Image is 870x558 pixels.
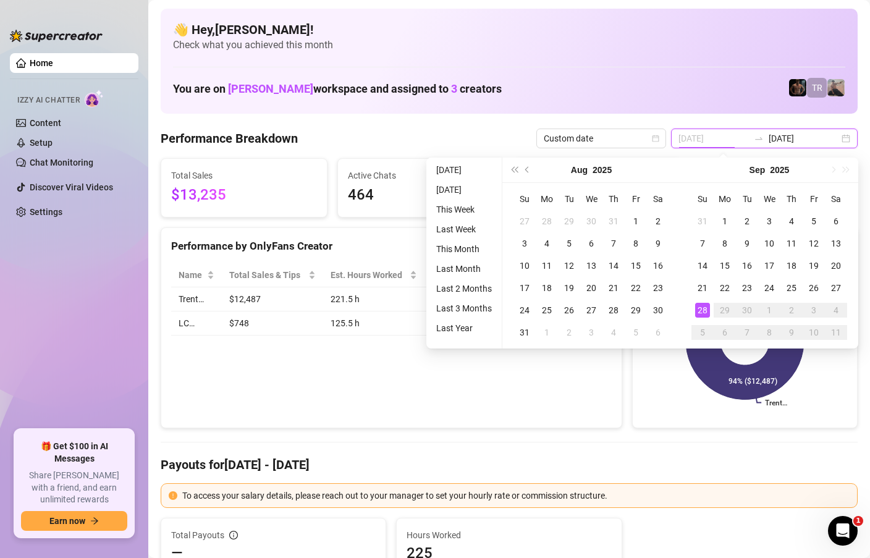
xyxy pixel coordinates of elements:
div: 11 [829,325,843,340]
div: 24 [762,281,777,295]
iframe: Intercom live chat [828,516,858,546]
img: Trent [789,79,806,96]
td: 2025-09-26 [803,277,825,299]
td: $748 [222,311,323,336]
div: 4 [539,236,554,251]
li: Last Week [431,222,497,237]
span: Total Payouts [171,528,224,542]
td: 2025-09-06 [647,321,669,344]
th: We [580,188,602,210]
th: Sales / Hour [424,263,501,287]
a: Settings [30,207,62,217]
td: 2025-08-06 [580,232,602,255]
div: 4 [784,214,799,229]
li: This Month [431,242,497,256]
div: 9 [740,236,754,251]
td: 2025-08-10 [513,255,536,277]
div: 24 [517,303,532,318]
div: 27 [584,303,599,318]
span: Earn now [49,516,85,526]
td: 2025-08-31 [691,210,714,232]
td: 2025-10-10 [803,321,825,344]
td: 2025-09-03 [580,321,602,344]
li: [DATE] [431,182,497,197]
span: to [754,133,764,143]
img: logo-BBDzfeDw.svg [10,30,103,42]
div: 15 [628,258,643,273]
div: 10 [806,325,821,340]
div: 6 [829,214,843,229]
div: 4 [606,325,621,340]
span: 464 [348,184,494,207]
div: 14 [695,258,710,273]
td: 2025-08-27 [580,299,602,321]
span: [PERSON_NAME] [228,82,313,95]
div: 12 [562,258,576,273]
td: 2025-08-17 [513,277,536,299]
td: 2025-09-02 [558,321,580,344]
a: Content [30,118,61,128]
div: 1 [717,214,732,229]
th: Su [691,188,714,210]
td: 2025-09-28 [691,299,714,321]
td: Trent… [171,287,222,311]
div: 15 [717,258,732,273]
td: 2025-09-21 [691,277,714,299]
td: 2025-08-15 [625,255,647,277]
span: Izzy AI Chatter [17,95,80,106]
td: 2025-08-31 [513,321,536,344]
span: swap-right [754,133,764,143]
div: 21 [606,281,621,295]
td: 2025-09-05 [803,210,825,232]
span: Share [PERSON_NAME] with a friend, and earn unlimited rewards [21,470,127,506]
div: 5 [562,236,576,251]
li: Last Month [431,261,497,276]
div: 16 [651,258,665,273]
td: 2025-08-12 [558,255,580,277]
td: 221.5 h [323,287,424,311]
td: 2025-09-01 [714,210,736,232]
td: 2025-09-23 [736,277,758,299]
td: 2025-09-27 [825,277,847,299]
span: Total Sales [171,169,317,182]
td: 2025-09-05 [625,321,647,344]
div: 2 [784,303,799,318]
span: TR [812,81,822,95]
td: 2025-07-30 [580,210,602,232]
div: 5 [628,325,643,340]
td: 2025-08-20 [580,277,602,299]
td: 2025-09-13 [825,232,847,255]
td: 2025-08-02 [647,210,669,232]
h4: 👋 Hey, [PERSON_NAME] ! [173,21,845,38]
td: 2025-09-15 [714,255,736,277]
a: Chat Monitoring [30,158,93,167]
th: Su [513,188,536,210]
td: 2025-08-26 [558,299,580,321]
div: 22 [717,281,732,295]
td: 2025-08-29 [625,299,647,321]
div: 25 [539,303,554,318]
div: 7 [606,236,621,251]
div: 3 [517,236,532,251]
div: 9 [784,325,799,340]
div: 29 [562,214,576,229]
td: 2025-08-04 [536,232,558,255]
li: Last 3 Months [431,301,497,316]
td: LC… [171,311,222,336]
div: 6 [584,236,599,251]
span: Check what you achieved this month [173,38,845,52]
th: Fr [803,188,825,210]
div: 2 [651,214,665,229]
td: 2025-09-08 [714,232,736,255]
div: 27 [517,214,532,229]
div: 3 [584,325,599,340]
td: 2025-09-29 [714,299,736,321]
span: calendar [652,135,659,142]
td: 2025-08-18 [536,277,558,299]
div: 13 [584,258,599,273]
div: 30 [651,303,665,318]
th: Mo [536,188,558,210]
td: 2025-08-01 [625,210,647,232]
div: 3 [762,214,777,229]
td: 2025-10-08 [758,321,780,344]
